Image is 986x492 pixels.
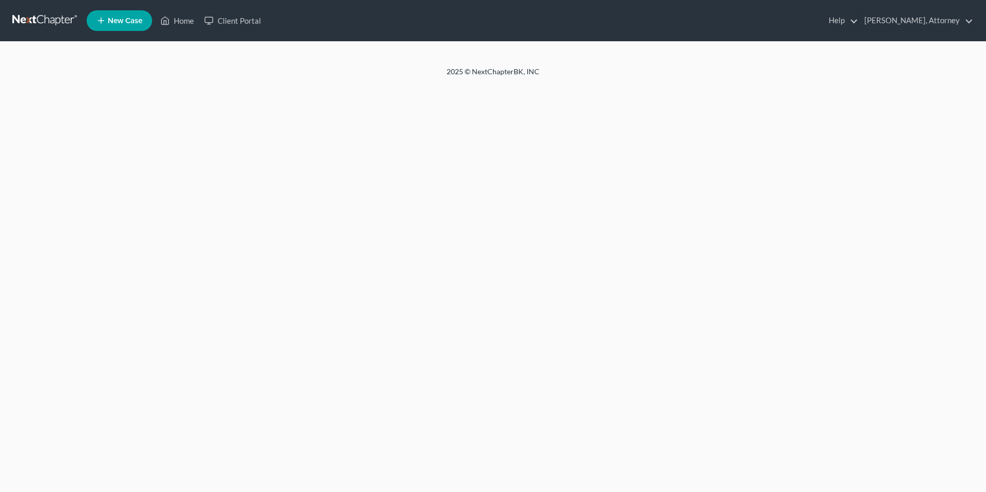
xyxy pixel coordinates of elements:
[824,11,858,30] a: Help
[155,11,199,30] a: Home
[199,11,266,30] a: Client Portal
[859,11,973,30] a: [PERSON_NAME], Attorney
[87,10,152,31] new-legal-case-button: New Case
[199,67,787,85] div: 2025 © NextChapterBK, INC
